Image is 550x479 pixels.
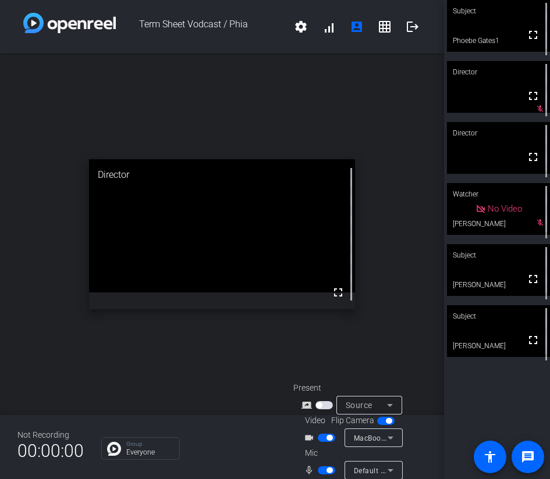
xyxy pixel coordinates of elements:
[521,450,535,464] mat-icon: message
[526,333,540,347] mat-icon: fullscreen
[488,203,522,214] span: No Video
[89,159,356,191] div: Director
[331,285,345,299] mat-icon: fullscreen
[301,398,315,412] mat-icon: screen_share_outline
[447,305,550,327] div: Subject
[331,414,374,427] span: Flip Camera
[17,429,84,441] div: Not Recording
[526,28,540,42] mat-icon: fullscreen
[350,20,364,34] mat-icon: account_box
[304,431,318,445] mat-icon: videocam_outline
[346,401,372,410] span: Source
[315,13,343,41] button: signal_cellular_alt
[126,449,173,456] p: Everyone
[526,272,540,286] mat-icon: fullscreen
[107,442,121,456] img: Chat Icon
[305,414,325,427] span: Video
[526,89,540,103] mat-icon: fullscreen
[447,61,550,83] div: Director
[406,20,420,34] mat-icon: logout
[17,437,84,465] span: 00:00:00
[293,382,410,394] div: Present
[483,450,497,464] mat-icon: accessibility
[354,433,470,442] span: MacBook Air Camera (0000:0001)
[354,466,501,475] span: Default - MacBook Air Microphone (Built-in)
[378,20,392,34] mat-icon: grid_on
[23,13,116,33] img: white-gradient.svg
[304,463,318,477] mat-icon: mic_none
[126,441,173,447] p: Group
[116,13,287,41] span: Term Sheet Vodcast / Phia
[526,150,540,164] mat-icon: fullscreen
[294,20,308,34] mat-icon: settings
[447,183,550,205] div: Watcher
[293,447,410,459] div: Mic
[447,244,550,266] div: Subject
[447,122,550,144] div: Director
